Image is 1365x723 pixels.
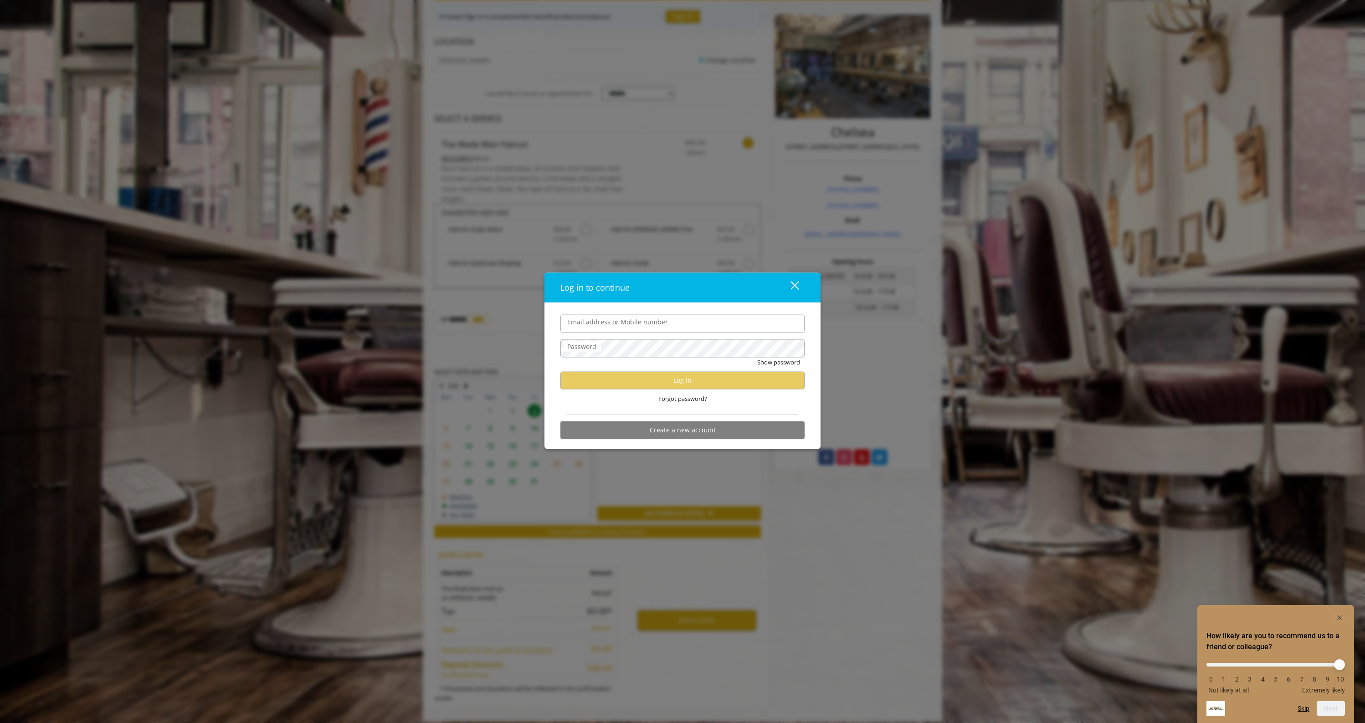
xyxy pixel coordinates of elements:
button: Log in [560,371,805,389]
span: Forgot password? [658,394,707,403]
input: Email address or Mobile number [560,314,805,333]
span: Not likely at all [1208,687,1249,694]
button: close dialog [774,278,805,297]
label: Email address or Mobile number [563,317,672,327]
button: Create a new account [560,421,805,439]
li: 7 [1297,676,1306,683]
div: How likely are you to recommend us to a friend or colleague? Select an option from 0 to 10, with ... [1206,656,1345,694]
li: 0 [1206,676,1216,683]
div: How likely are you to recommend us to a friend or colleague? Select an option from 0 to 10, with ... [1206,612,1345,716]
li: 5 [1271,676,1280,683]
li: 9 [1323,676,1332,683]
li: 3 [1245,676,1254,683]
li: 10 [1336,676,1345,683]
span: Extremely likely [1302,687,1345,694]
li: 2 [1232,676,1242,683]
label: Password [563,341,601,351]
input: Password [560,339,805,357]
button: Next question [1317,701,1345,716]
div: close dialog [780,281,798,294]
li: 8 [1310,676,1319,683]
span: Log in to continue [560,282,630,292]
li: 4 [1258,676,1267,683]
button: Show password [757,357,800,367]
li: 1 [1219,676,1228,683]
button: Hide survey [1334,612,1345,623]
li: 6 [1284,676,1293,683]
h2: How likely are you to recommend us to a friend or colleague? Select an option from 0 to 10, with ... [1206,631,1345,652]
button: Skip [1298,705,1309,712]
